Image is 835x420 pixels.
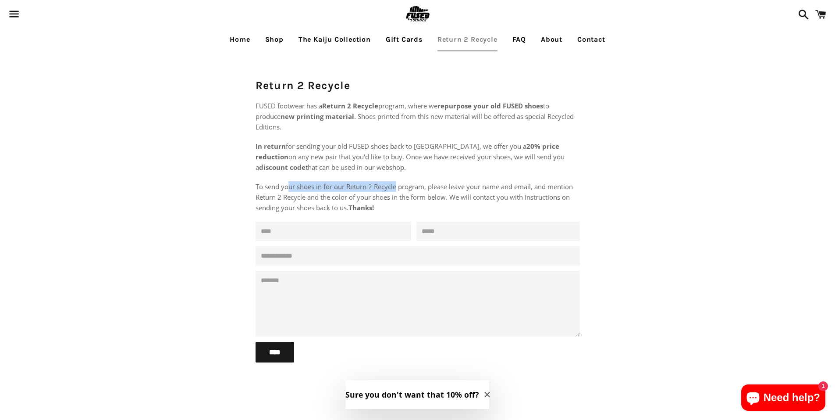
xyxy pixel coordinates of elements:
a: Shop [259,29,290,50]
strong: new printing material [281,112,354,121]
a: Gift Cards [379,29,429,50]
strong: In return [256,142,286,151]
strong: Return 2 Recycle [322,101,378,110]
a: Return 2 Recycle [431,29,504,50]
strong: repurpose your old FUSED shoes [437,101,543,110]
a: About [534,29,569,50]
strong: discount code [259,163,306,172]
strong: 20% price reduction [256,142,559,161]
h1: Return 2 Recycle [256,78,580,93]
strong: Thanks! [348,203,374,212]
span: for sending your old FUSED shoes back to [GEOGRAPHIC_DATA], we offer you a on any new pair that y... [256,142,565,172]
a: FAQ [506,29,533,50]
a: The Kaiju Collection [292,29,377,50]
span: FUSED footwear has a program, where we to produce . Shoes printed from this new material will be ... [256,101,574,131]
span: To send your shoes in for our Return 2 Recycle program, please leave your name and email, and men... [256,182,573,212]
a: Contact [571,29,612,50]
inbox-online-store-chat: Shopify online store chat [739,384,828,413]
a: Home [223,29,256,50]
